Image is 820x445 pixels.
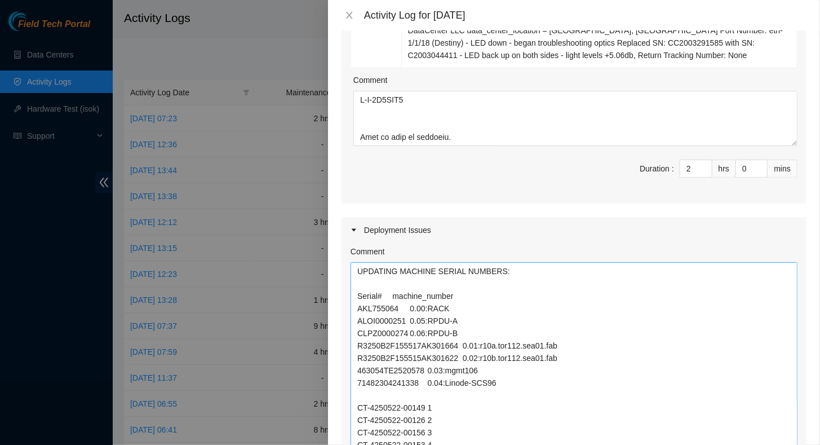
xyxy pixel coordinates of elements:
div: Deployment Issues [342,217,806,243]
div: hrs [712,160,736,178]
div: mins [768,160,797,178]
div: Duration : [640,162,674,175]
span: close [345,11,354,20]
label: Comment [351,245,385,258]
label: Comment [353,74,388,86]
button: Close [342,10,357,21]
span: caret-right [351,227,357,233]
div: Activity Log for [DATE] [364,9,806,21]
textarea: Comment [353,91,797,146]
